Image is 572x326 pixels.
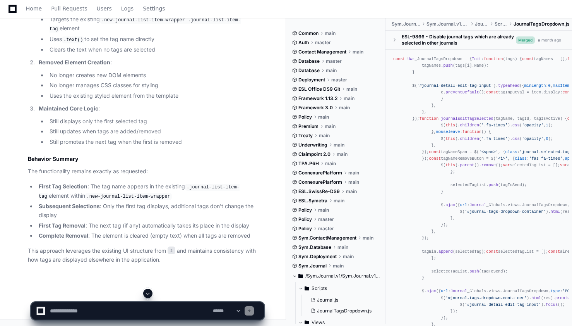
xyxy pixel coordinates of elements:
p: This approach leverages the existing UI structure from and maintains consistency with how tags ar... [28,247,264,264]
span: '.fa-times' [481,123,508,128]
span: const [429,156,441,161]
span: 'fas fa-times' [529,156,562,161]
code: .journal-list-item-tag [39,184,240,200]
span: const [486,90,498,94]
span: append [438,249,453,254]
strong: Subsequent Selections [39,203,100,209]
span: Merged [516,36,535,43]
span: url [460,202,467,207]
span: ConnexurePlatform [298,170,342,176]
strong: Complete Removal [39,232,88,239]
span: 'opacity' [522,123,543,128]
button: Scripts [298,282,386,295]
span: master [326,58,342,64]
span: Policy [298,226,312,232]
span: this [446,123,456,128]
span: children [460,123,479,128]
span: Sym.Database [298,244,331,250]
span: main [346,86,357,92]
span: Scripts [312,285,327,292]
span: '<i>' [496,156,508,161]
span: main [325,160,336,167]
li: Clears the text when no tags are selected [47,45,264,54]
span: main [353,49,363,55]
span: parent [460,163,474,167]
span: Policy [298,216,312,223]
span: class [515,156,527,161]
span: master [315,40,331,46]
code: .text() [62,36,84,43]
li: : Only the first tag displays, additional tags don't change the display [36,202,264,220]
span: ESL.Symetra [298,198,327,204]
span: main [326,67,337,74]
span: class [505,149,517,154]
span: '<span>' [479,149,498,154]
span: Database [298,67,320,74]
span: main [334,198,344,204]
span: mouseleave [436,129,460,134]
span: css [512,136,519,141]
span: Journal [469,202,486,207]
span: Claimpoint 2.0 [298,151,331,157]
span: Logs [121,6,134,11]
span: var [560,163,567,167]
span: main [343,254,354,260]
span: Init [472,57,481,61]
span: 2 [168,247,175,254]
span: main [333,263,344,269]
span: Underwriting [298,142,327,148]
span: Users [97,6,112,11]
span: '.fa-times' [481,136,508,141]
span: main [318,114,329,120]
span: master [331,77,347,83]
span: Journal [475,21,488,27]
strong: Maintained Core Logic [39,105,98,112]
span: main [348,179,359,185]
span: Uwr [408,57,414,61]
span: Name [474,63,484,68]
span: /Sym.Journal.v1/Sym.Journal.v1.WebUI/Journal [305,273,380,279]
span: maxItem [553,83,570,88]
span: Sym.Journal.v1.WebUI [426,21,469,27]
span: ESL Office DS9 Git [298,86,340,92]
span: Sym.Journal.v1 [392,21,420,27]
span: const [548,249,560,254]
span: var [503,163,510,167]
li: : The tag name appears in the existing element within [36,182,264,200]
span: Sym.Journal [298,263,327,269]
span: Scripts [495,21,507,27]
span: preventDefault [446,90,479,94]
h2: Behavior Summary [28,155,264,163]
strong: First Tag Removal [39,222,86,229]
li: Uses to set the tag name directly [47,35,264,44]
span: 1 [546,123,548,128]
span: push [443,63,453,68]
span: function [462,129,481,134]
li: Still promotes the next tag when the first is removed [47,138,264,147]
li: Uses the existing styled element from the template [47,91,264,100]
span: Sym.ContactManagement [298,235,356,241]
span: Home [26,6,42,11]
code: .new-journal-list-item-wrapper [85,193,172,200]
span: const [393,57,405,61]
span: main [319,133,330,139]
li: No longer manages CSS classes for styling [47,81,264,90]
span: main [344,95,355,102]
span: Deployment [298,77,325,83]
p: : [39,104,264,113]
svg: Directory [298,271,303,281]
span: minLength [524,83,546,88]
li: No longer creates new DOM elements [47,71,264,80]
span: JournalTagsDropdown [522,202,567,207]
span: this [446,163,456,167]
span: children [460,136,479,141]
strong: Removed Element Creation [39,59,110,66]
span: typeahead [498,83,519,88]
span: const [522,57,534,61]
li: Still updates when tags are added/removed [47,127,264,136]
li: Targets the existing element [47,15,264,33]
span: Database [298,58,320,64]
span: main [325,123,336,129]
span: Pull Requests [51,6,87,11]
span: push [469,269,479,274]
